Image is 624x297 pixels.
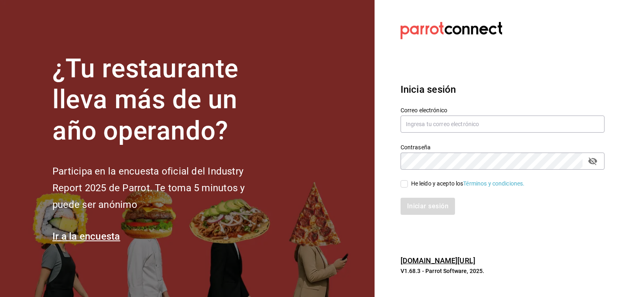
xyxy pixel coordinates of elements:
[401,116,604,133] input: Ingresa tu correo electrónico
[586,154,600,168] button: passwordField
[463,180,524,187] a: Términos y condiciones.
[401,107,604,113] label: Correo electrónico
[401,82,604,97] h3: Inicia sesión
[401,267,604,275] p: V1.68.3 - Parrot Software, 2025.
[52,163,272,213] h2: Participa en la encuesta oficial del Industry Report 2025 de Parrot. Te toma 5 minutos y puede se...
[401,256,475,265] a: [DOMAIN_NAME][URL]
[411,179,525,188] div: He leído y acepto los
[52,53,272,147] h1: ¿Tu restaurante lleva más de un año operando?
[401,144,604,150] label: Contraseña
[52,231,120,242] a: Ir a la encuesta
